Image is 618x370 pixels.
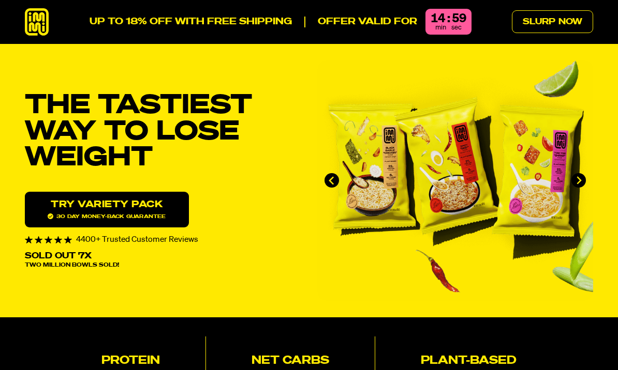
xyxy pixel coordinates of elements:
[101,356,160,367] h2: Protein
[431,13,445,25] div: 14
[90,17,292,28] p: UP TO 18% OFF WITH FREE SHIPPING
[435,24,446,31] span: min
[512,10,593,33] a: Slurp Now
[25,263,119,268] span: Two Million Bowls Sold!
[304,17,417,28] p: Offer valid for
[317,60,593,301] li: 1 of 4
[25,236,301,244] div: 4400+ Trusted Customer Reviews
[447,13,450,25] div: :
[452,13,466,25] div: 59
[48,213,166,219] span: 30 day money-back guarantee
[252,356,329,367] h2: Net Carbs
[325,173,339,188] button: Go to last slide
[571,173,586,188] button: Next slide
[421,356,517,367] h2: Plant-based
[317,60,593,301] div: immi slideshow
[25,252,92,260] p: Sold Out 7X
[451,24,462,31] span: sec
[25,93,301,172] h1: THE TASTIEST WAY TO LOSE WEIGHT
[25,192,189,227] a: Try variety Pack30 day money-back guarantee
